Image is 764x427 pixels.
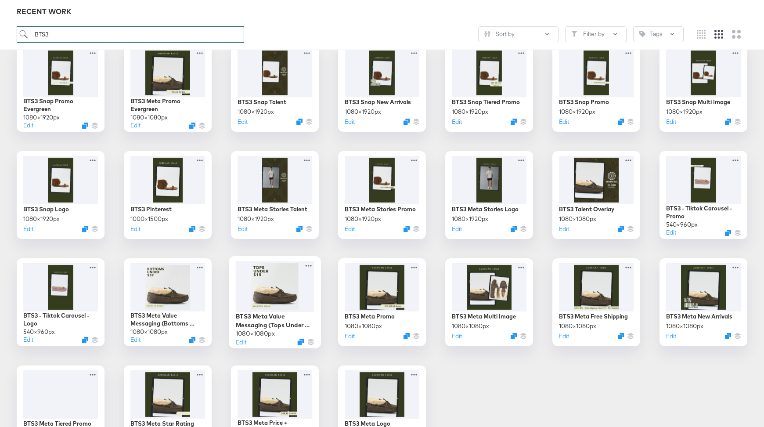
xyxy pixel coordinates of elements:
div: BTS3 - Tiktok Carousel - Logo [23,311,98,328]
div: 1080 × 1080 px [236,329,275,337]
svg: Duplicate [82,226,88,232]
div: BTS3 Snap Promo1080×1920pxEditDuplicate [552,44,640,132]
svg: Duplicate [82,123,88,129]
div: BTS3 Meta Value Messaging (Bottoms Under $39)1080×1080pxEditDuplicate [124,258,212,346]
div: BTS3 Snap Logo [23,205,69,213]
div: BTS3 Meta Promo Evergreen [130,97,205,113]
div: 1080 × 1920 px [452,108,488,116]
svg: Duplicate [296,119,303,125]
div: BTS3 Meta Free Shipping1080×1080pxEditDuplicate [552,258,640,346]
div: BTS3 - Tiktok Carousel - Promo [666,204,741,221]
svg: Duplicate [404,333,410,339]
button: Edit [345,332,355,340]
div: BTS3 Meta Value Messaging (Tops Under $15) [236,312,314,329]
svg: Duplicate [404,226,410,232]
svg: Duplicate [404,119,410,125]
div: BTS3 Pinterest [130,205,172,213]
div: BTS3 Snap Promo Evergreen [23,97,98,113]
svg: Duplicate [511,226,517,232]
svg: Large grid [732,30,741,39]
div: BTS3 Talent Overlay [559,205,614,213]
button: Edit [559,118,569,126]
button: Edit [238,118,248,126]
div: BTS3 Meta Free Shipping [559,312,628,321]
button: Edit [236,337,246,346]
svg: Duplicate [725,230,731,236]
div: 1080 × 1080 px [452,322,489,330]
div: 1080 × 1080 px [130,328,168,336]
div: BTS3 Snap Talent1080×1920pxEditDuplicate [231,44,319,132]
div: BTS3 Meta New Arrivals1080×1080pxEditDuplicate [659,258,747,346]
button: Duplicate [725,119,731,125]
button: Edit [345,118,355,126]
button: FilterFilter by [565,26,627,42]
div: 1080 × 1920 px [452,215,488,223]
button: Edit [238,225,248,233]
div: 1080 × 1920 px [345,215,381,223]
div: 1000 × 1500 px [130,215,168,223]
input: Search for a design [17,26,244,43]
button: Edit [666,118,676,126]
div: BTS3 Meta Stories Logo [452,205,519,213]
div: BTS3 Meta Stories Talent1080×1920pxEditDuplicate [231,151,319,239]
svg: Duplicate [189,123,195,129]
div: 1080 × 1920 px [238,108,274,116]
button: Edit [23,225,33,233]
div: BTS3 Snap Tiered Promo [452,98,520,106]
svg: Duplicate [618,119,624,125]
div: 1080 × 1080 px [666,322,703,330]
div: 540 × 960 px [23,328,55,336]
button: Duplicate [297,339,304,345]
div: 1080 × 1920 px [345,108,381,116]
div: BTS3 Meta Stories Promo1080×1920pxEditDuplicate [338,151,426,239]
div: BTS3 - Tiktok Carousel - Logo540×960pxEditDuplicate [17,258,105,346]
div: BTS3 Snap Logo1080×1920pxEditDuplicate [17,151,105,239]
div: 1080 × 1080 px [559,215,596,223]
div: RECENT WORK [17,7,747,17]
div: BTS3 - Tiktok Carousel - Promo540×960pxEditDuplicate [659,151,747,239]
div: BTS3 Snap Promo Evergreen1080×1920pxEditDuplicate [17,44,105,132]
button: Edit [452,332,462,340]
div: 1080 × 1920 px [238,215,274,223]
button: Edit [559,225,569,233]
button: Edit [345,225,355,233]
div: 540 × 960 px [666,221,698,229]
button: Edit [452,225,462,233]
svg: Duplicate [189,226,195,232]
button: Edit [130,225,141,233]
button: Edit [23,336,33,344]
svg: Duplicate [511,333,517,339]
div: 1080 × 1080 px [130,113,168,122]
div: BTS3 Meta Stories Promo [345,205,416,213]
svg: Filter [571,31,577,37]
div: BTS3 Meta Stories Logo1080×1920pxEditDuplicate [445,151,533,239]
svg: Medium grid [714,30,723,39]
div: 1080 × 1920 px [666,108,703,116]
button: Edit [23,121,33,130]
button: Edit [666,332,676,340]
svg: Small grid [697,30,706,39]
button: Edit [666,228,676,237]
div: 1080 × 1080 px [559,322,596,330]
div: BTS3 Meta Multi Image1080×1080pxEditDuplicate [445,258,533,346]
div: BTS3 Snap New Arrivals1080×1920pxEditDuplicate [338,44,426,132]
svg: Tag [639,31,645,37]
div: 1080 × 1920 px [23,215,60,223]
svg: Duplicate [189,337,195,343]
button: TagTags [633,26,684,42]
button: Duplicate [296,226,303,232]
svg: Duplicate [82,337,88,343]
button: SlidersSort by [478,26,559,42]
div: BTS3 Snap Tiered Promo1080×1920pxEditDuplicate [445,44,533,132]
svg: Duplicate [511,119,517,125]
div: BTS3 Snap Multi Image [666,98,730,106]
button: Duplicate [725,333,731,339]
div: BTS3 Meta Promo1080×1080pxEditDuplicate [338,258,426,346]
